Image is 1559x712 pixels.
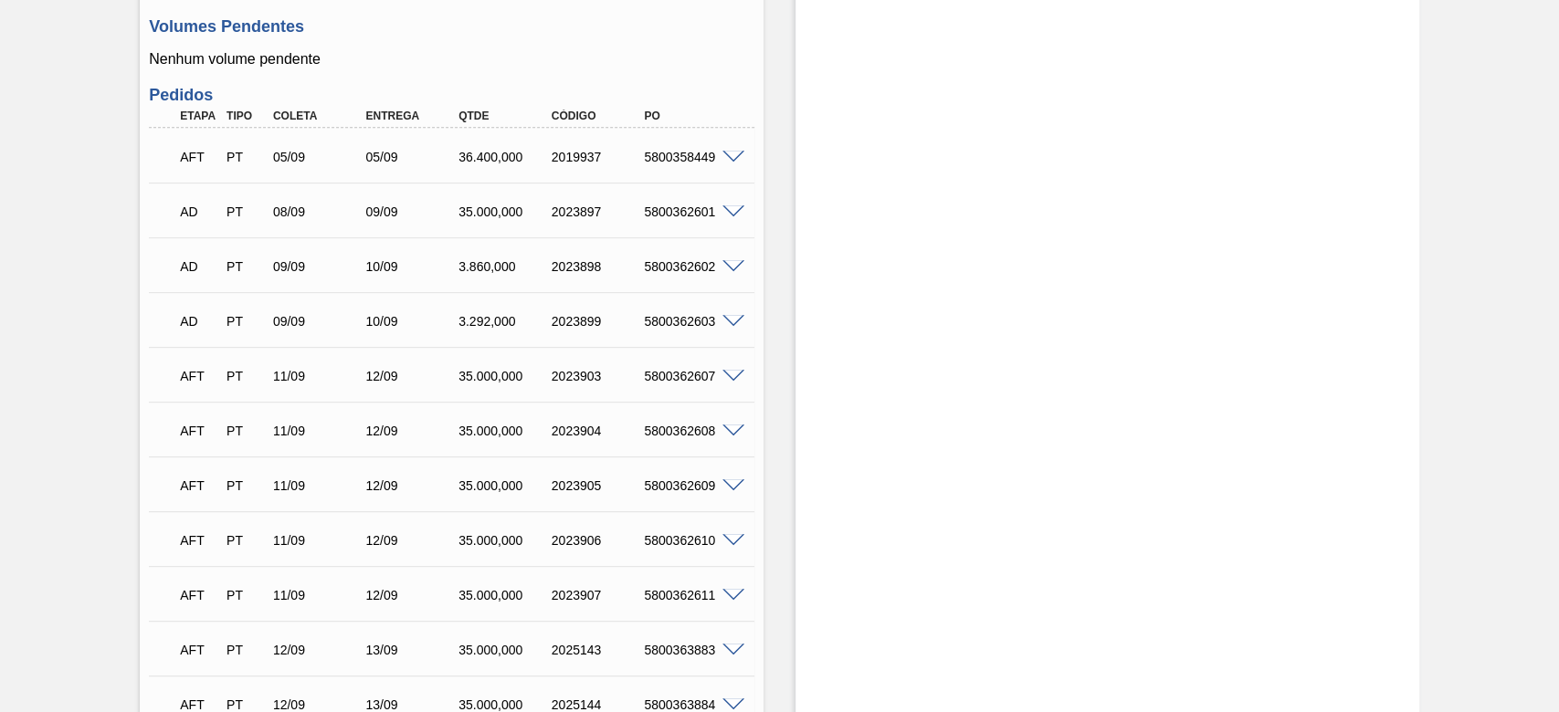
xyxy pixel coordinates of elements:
[222,643,269,657] div: Pedido de Transferência
[269,424,372,438] div: 11/09/2025
[361,150,464,164] div: 05/09/2025
[269,643,372,657] div: 12/09/2025
[547,478,650,493] div: 2023905
[175,630,223,670] div: Aguardando Fornecimento
[454,697,557,712] div: 35.000,000
[547,369,650,383] div: 2023903
[547,697,650,712] div: 2025144
[547,424,650,438] div: 2023904
[269,110,372,122] div: Coleta
[639,369,743,383] div: 5800362607
[361,204,464,219] div: 09/09/2025
[222,424,269,438] div: Pedido de Transferência
[180,588,218,602] p: AFT
[175,575,223,615] div: Aguardando Fornecimento
[361,424,464,438] div: 12/09/2025
[639,204,743,219] div: 5800362601
[547,533,650,548] div: 2023906
[454,478,557,493] div: 35.000,000
[269,259,372,274] div: 09/09/2025
[175,520,223,560] div: Aguardando Fornecimento
[639,533,743,548] div: 5800362610
[361,533,464,548] div: 12/09/2025
[269,150,372,164] div: 05/09/2025
[175,110,223,122] div: Etapa
[361,110,464,122] div: Entrega
[454,643,557,657] div: 35.000,000
[639,697,743,712] div: 5800363884
[361,259,464,274] div: 10/09/2025
[222,369,269,383] div: Pedido de Transferência
[361,478,464,493] div: 12/09/2025
[180,478,218,493] p: AFT
[361,314,464,329] div: 10/09/2025
[454,259,557,274] div: 3.860,000
[269,478,372,493] div: 11/09/2025
[222,259,269,274] div: Pedido de Transferência
[222,204,269,219] div: Pedido de Transferência
[269,314,372,329] div: 09/09/2025
[175,192,223,232] div: Aguardando Descarga
[639,259,743,274] div: 5800362602
[180,643,218,657] p: AFT
[149,51,754,68] p: Nenhum volume pendente
[454,314,557,329] div: 3.292,000
[269,533,372,548] div: 11/09/2025
[454,204,557,219] div: 35.000,000
[180,204,218,219] p: AD
[361,588,464,602] div: 12/09/2025
[149,17,754,37] h3: Volumes Pendentes
[454,369,557,383] div: 35.000,000
[180,259,218,274] p: AD
[361,369,464,383] div: 12/09/2025
[454,150,557,164] div: 36.400,000
[269,588,372,602] div: 11/09/2025
[547,150,650,164] div: 2019937
[639,424,743,438] div: 5800362608
[639,110,743,122] div: PO
[269,697,372,712] div: 12/09/2025
[547,110,650,122] div: Código
[454,533,557,548] div: 35.000,000
[175,356,223,396] div: Aguardando Fornecimento
[175,466,223,506] div: Aguardando Fornecimento
[639,314,743,329] div: 5800362603
[361,697,464,712] div: 13/09/2025
[180,314,218,329] p: AD
[639,588,743,602] div: 5800362611
[149,86,754,105] h3: Pedidos
[180,424,218,438] p: AFT
[547,259,650,274] div: 2023898
[175,301,223,341] div: Aguardando Descarga
[547,204,650,219] div: 2023897
[222,150,269,164] div: Pedido de Transferência
[547,314,650,329] div: 2023899
[454,110,557,122] div: Qtde
[222,533,269,548] div: Pedido de Transferência
[180,697,218,712] p: AFT
[175,411,223,451] div: Aguardando Fornecimento
[180,369,218,383] p: AFT
[222,588,269,602] div: Pedido de Transferência
[454,424,557,438] div: 35.000,000
[269,369,372,383] div: 11/09/2025
[175,246,223,287] div: Aguardando Descarga
[222,697,269,712] div: Pedido de Transferência
[222,110,269,122] div: Tipo
[454,588,557,602] div: 35.000,000
[547,643,650,657] div: 2025143
[639,643,743,657] div: 5800363883
[361,643,464,657] div: 13/09/2025
[175,137,223,177] div: Aguardando Fornecimento
[180,533,218,548] p: AFT
[639,150,743,164] div: 5800358449
[639,478,743,493] div: 5800362609
[222,314,269,329] div: Pedido de Transferência
[547,588,650,602] div: 2023907
[180,150,218,164] p: AFT
[222,478,269,493] div: Pedido de Transferência
[269,204,372,219] div: 08/09/2025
